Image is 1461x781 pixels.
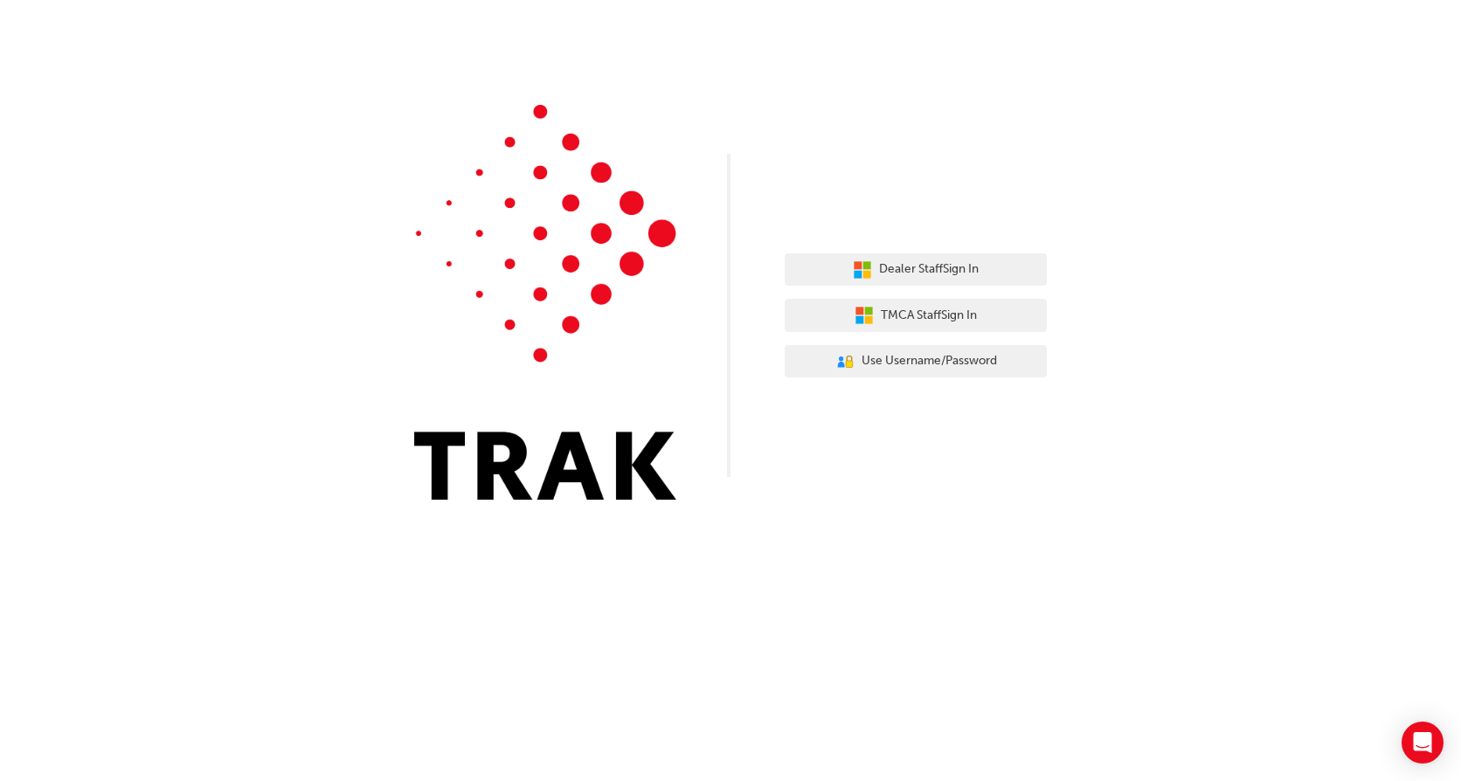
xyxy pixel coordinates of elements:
span: Use Username/Password [862,351,997,371]
span: Dealer Staff Sign In [879,259,979,280]
button: TMCA StaffSign In [785,299,1047,332]
button: Use Username/Password [785,345,1047,378]
img: Trak [414,105,676,500]
span: TMCA Staff Sign In [881,306,977,326]
button: Dealer StaffSign In [785,253,1047,287]
div: Open Intercom Messenger [1402,722,1444,764]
